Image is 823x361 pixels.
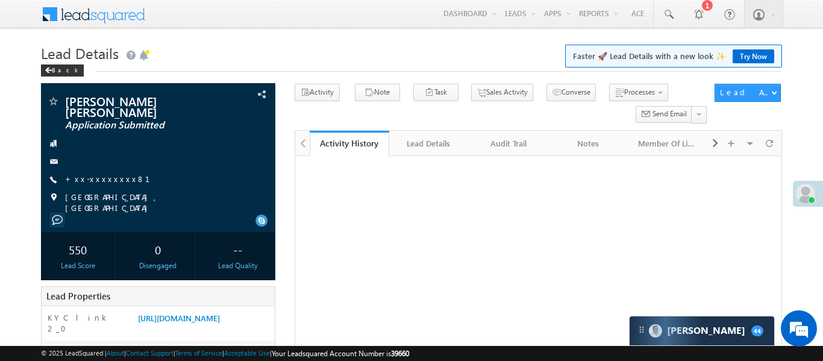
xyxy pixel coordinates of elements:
[609,84,668,101] button: Processes
[204,238,272,260] div: --
[399,136,458,151] div: Lead Details
[559,136,618,151] div: Notes
[628,131,708,156] a: Member Of Lists
[479,136,538,151] div: Audit Trail
[471,84,533,101] button: Sales Activity
[319,137,380,149] div: Activity History
[636,106,692,124] button: Send Email
[624,87,655,96] span: Processes
[391,349,409,358] span: 39660
[751,325,763,336] span: 44
[573,50,774,62] span: Faster 🚀 Lead Details with a new look ✨
[715,84,781,102] button: Lead Actions
[272,349,409,358] span: Your Leadsquared Account Number is
[124,260,192,271] div: Disengaged
[295,84,340,101] button: Activity
[310,131,389,156] a: Activity History
[107,349,124,357] a: About
[41,348,409,359] span: © 2025 LeadSquared | | | | |
[44,238,111,260] div: 550
[204,260,272,271] div: Lead Quality
[65,192,254,213] span: [GEOGRAPHIC_DATA], [GEOGRAPHIC_DATA]
[355,84,400,101] button: Note
[44,260,111,271] div: Lead Score
[41,64,84,77] div: Back
[224,349,270,357] a: Acceptable Use
[48,312,126,334] label: KYC link 2_0
[733,49,774,63] a: Try Now
[389,131,469,156] a: Lead Details
[652,108,687,119] span: Send Email
[65,95,210,117] span: [PERSON_NAME] [PERSON_NAME]
[175,349,222,357] a: Terms of Service
[638,136,697,151] div: Member Of Lists
[629,316,775,346] div: carter-dragCarter[PERSON_NAME]44
[46,290,110,302] span: Lead Properties
[720,87,771,98] div: Lead Actions
[469,131,549,156] a: Audit Trail
[413,84,458,101] button: Task
[549,131,628,156] a: Notes
[65,119,210,131] span: Application Submitted
[41,64,90,74] a: Back
[124,238,192,260] div: 0
[126,349,174,357] a: Contact Support
[138,313,220,323] a: [URL][DOMAIN_NAME]
[65,174,164,184] a: +xx-xxxxxxxx81
[41,43,119,63] span: Lead Details
[546,84,596,101] button: Converse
